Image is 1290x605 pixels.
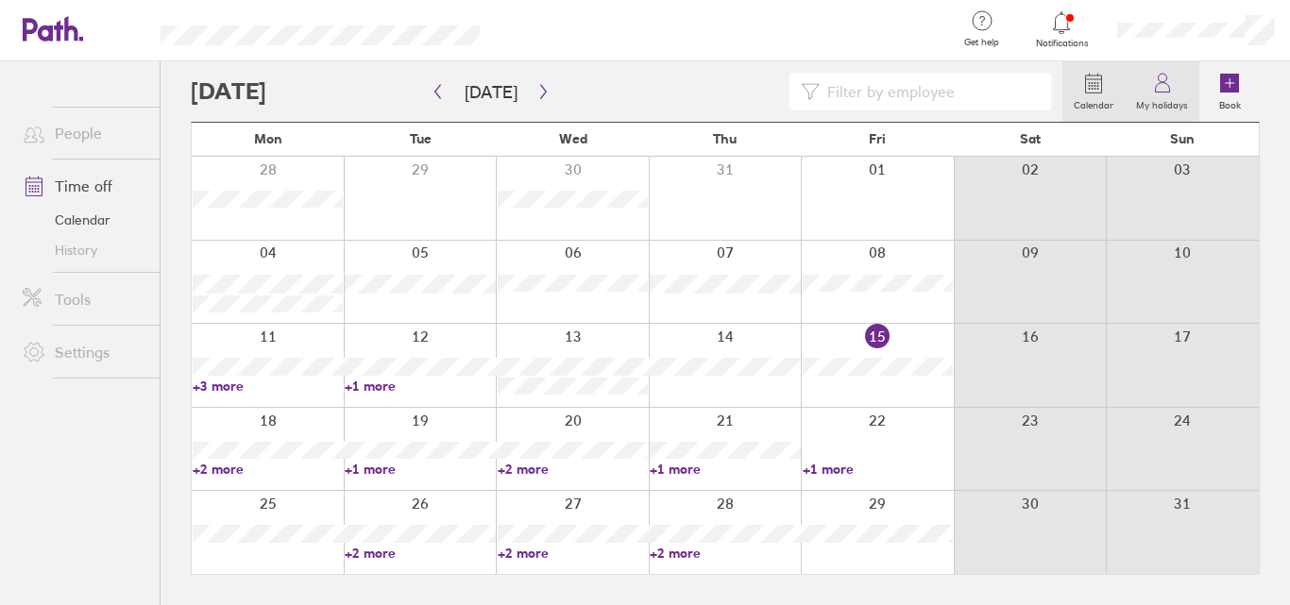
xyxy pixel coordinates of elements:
[254,131,282,146] span: Mon
[450,76,533,108] button: [DATE]
[193,378,343,395] a: +3 more
[193,461,343,478] a: +2 more
[650,461,800,478] a: +1 more
[8,235,160,265] a: History
[803,461,953,478] a: +1 more
[8,280,160,318] a: Tools
[713,131,737,146] span: Thu
[345,461,495,478] a: +1 more
[8,205,160,235] a: Calendar
[410,131,432,146] span: Tue
[8,333,160,371] a: Settings
[1062,94,1125,111] label: Calendar
[1031,9,1093,49] a: Notifications
[1125,94,1199,111] label: My holidays
[650,545,800,562] a: +2 more
[8,167,160,205] a: Time off
[869,131,886,146] span: Fri
[345,545,495,562] a: +2 more
[1208,94,1252,111] label: Book
[820,74,1040,109] input: Filter by employee
[1125,61,1199,122] a: My holidays
[1199,61,1260,122] a: Book
[1020,131,1041,146] span: Sat
[1031,38,1093,49] span: Notifications
[498,545,648,562] a: +2 more
[345,378,495,395] a: +1 more
[1170,131,1195,146] span: Sun
[498,461,648,478] a: +2 more
[559,131,587,146] span: Wed
[951,37,1012,48] span: Get help
[8,114,160,152] a: People
[1062,61,1125,122] a: Calendar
